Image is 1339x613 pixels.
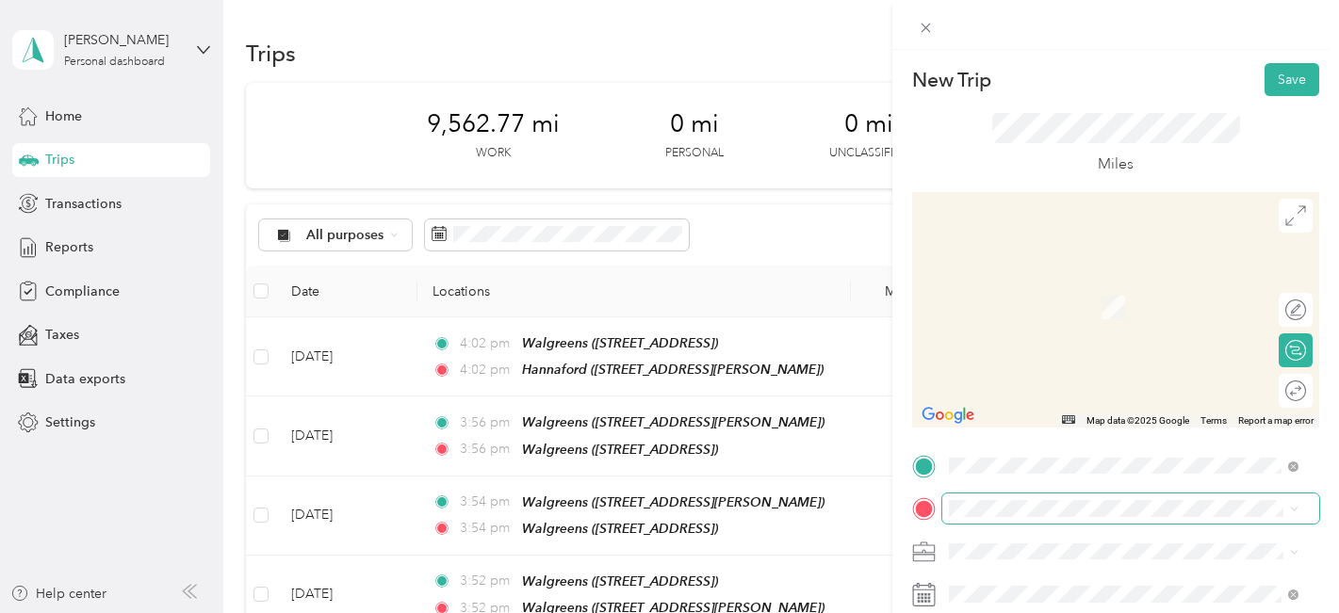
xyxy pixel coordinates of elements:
a: Report a map error [1238,415,1314,426]
p: Miles [1098,153,1134,176]
button: Save [1265,63,1319,96]
a: Open this area in Google Maps (opens a new window) [917,403,979,427]
span: Map data ©2025 Google [1086,415,1189,426]
a: Terms (opens in new tab) [1200,415,1227,426]
iframe: Everlance-gr Chat Button Frame [1233,508,1339,613]
p: New Trip [912,67,991,93]
img: Google [917,403,979,427]
button: Keyboard shortcuts [1062,415,1075,424]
